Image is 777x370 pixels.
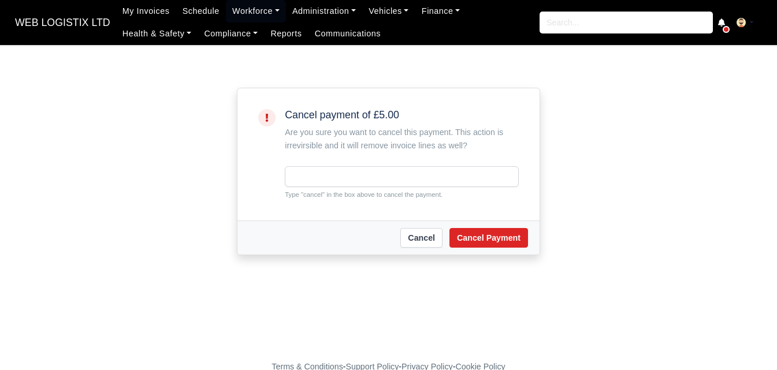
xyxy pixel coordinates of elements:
a: WEB LOGISTIX LTD [9,12,116,34]
h5: Cancel payment of £5.00 [285,109,519,121]
a: Reports [264,23,308,45]
a: Health & Safety [116,23,198,45]
a: Compliance [198,23,264,45]
small: Type "cancel" in the box above to cancel the payment. [285,189,519,200]
input: Search... [540,12,713,33]
span: WEB LOGISTIX LTD [9,11,116,34]
div: Are you sure you want to cancel this payment. This action is irrevirsible and it will remove invo... [285,126,519,152]
button: Cancel Payment [449,228,528,248]
a: Cancel [400,228,443,248]
a: Communications [308,23,388,45]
